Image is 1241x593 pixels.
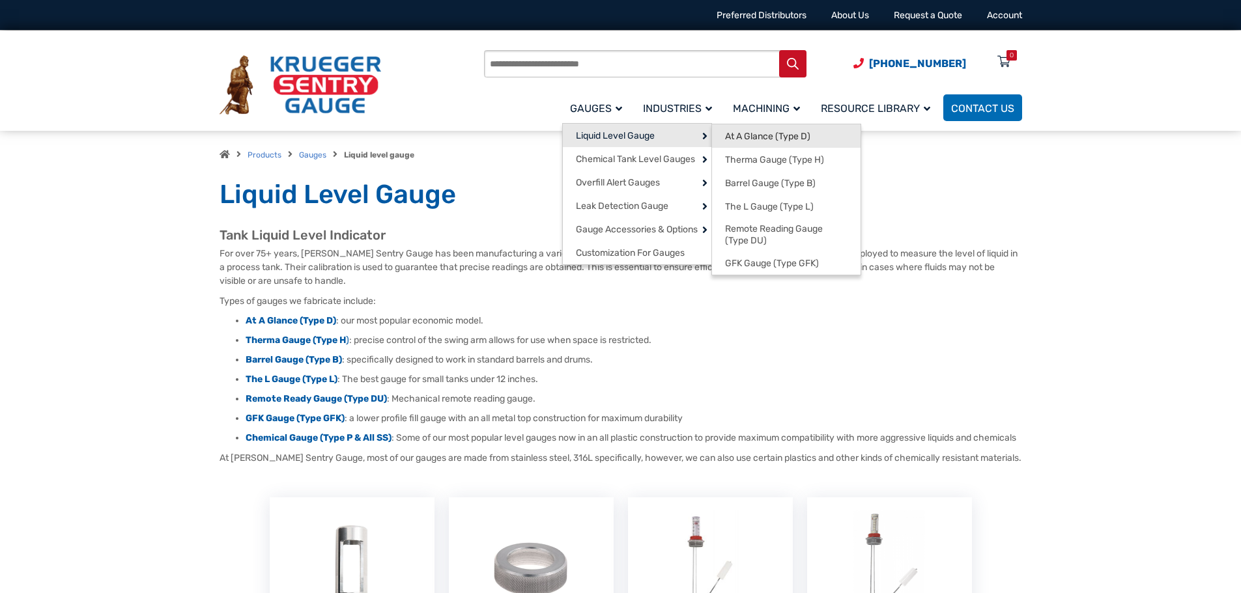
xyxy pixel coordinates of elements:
li: : a lower profile fill gauge with an all metal top construction for maximum durability [246,412,1022,425]
h1: Liquid Level Gauge [220,178,1022,211]
li: : The best gauge for small tanks under 12 inches. [246,373,1022,386]
a: Resource Library [813,92,943,123]
span: Industries [643,102,712,115]
span: Leak Detection Gauge [576,200,668,212]
span: Chemical Tank Level Gauges [576,154,695,165]
a: Preferred Distributors [717,10,806,21]
a: At A Glance (Type D) [246,315,336,326]
li: : Some of our most popular level gauges now in an all plastic construction to provide maximum com... [246,432,1022,445]
a: Gauge Accessories & Options [563,217,711,241]
a: The L Gauge (Type L) [246,374,337,385]
a: About Us [831,10,869,21]
span: Therma Gauge (Type H) [725,154,824,166]
p: Types of gauges we fabricate include: [220,294,1022,308]
a: Barrel Gauge (Type B) [246,354,342,365]
span: GFK Gauge (Type GFK) [725,258,819,269]
a: Chemical Gauge (Type P & All SS) [246,432,392,443]
a: Gauges [299,150,326,159]
span: Gauges [570,102,622,115]
span: Customization For Gauges [576,247,685,259]
a: Leak Detection Gauge [563,194,711,217]
a: Therma Gauge (Type H) [712,148,861,171]
p: At [PERSON_NAME] Sentry Gauge, most of our gauges are made from stainless steel, 316L specificall... [220,451,1022,465]
a: At A Glance (Type D) [712,124,861,148]
li: : Mechanical remote reading gauge. [246,393,1022,406]
span: [PHONE_NUMBER] [869,57,966,70]
strong: Liquid level gauge [344,150,414,159]
li: : our most popular economic model. [246,314,1022,327]
a: Industries [635,92,725,123]
a: GFK Gauge (Type GFK) [712,251,861,275]
img: Krueger Sentry Gauge [220,55,381,115]
li: : precise control of the swing arm allows for use when space is restricted. [246,334,1022,347]
span: Barrel Gauge (Type B) [725,178,816,189]
a: Remote Ready Gauge (Type DU) [246,393,387,404]
p: For over 75+ years, [PERSON_NAME] Sentry Gauge has been manufacturing a variety of reliable liqui... [220,247,1022,288]
span: Remote Reading Gauge (Type DU) [725,223,848,246]
a: Machining [725,92,813,123]
span: Machining [733,102,800,115]
a: Chemical Tank Level Gauges [563,147,711,171]
a: Contact Us [943,94,1022,121]
span: Resource Library [821,102,930,115]
span: Overfill Alert Gauges [576,177,660,189]
a: Request a Quote [894,10,962,21]
span: Contact Us [951,102,1014,115]
a: Customization For Gauges [563,241,711,264]
a: Barrel Gauge (Type B) [712,171,861,195]
span: The L Gauge (Type L) [725,201,814,213]
a: Liquid Level Gauge [563,124,711,147]
a: Phone Number (920) 434-8860 [853,55,966,72]
span: Liquid Level Gauge [576,130,655,142]
li: : specifically designed to work in standard barrels and drums. [246,353,1022,366]
a: The L Gauge (Type L) [712,195,861,218]
a: Gauges [562,92,635,123]
a: Therma Gauge (Type H) [246,335,349,346]
span: Gauge Accessories & Options [576,224,698,236]
a: Account [987,10,1022,21]
h2: Tank Liquid Level Indicator [220,227,1022,243]
a: Overfill Alert Gauges [563,171,711,194]
span: At A Glance (Type D) [725,131,810,143]
strong: Therma Gauge (Type H [246,335,346,346]
a: Products [248,150,281,159]
a: GFK Gauge (Type GFK) [246,413,345,424]
div: 0 [1010,50,1014,61]
a: Remote Reading Gauge (Type DU) [712,218,861,251]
